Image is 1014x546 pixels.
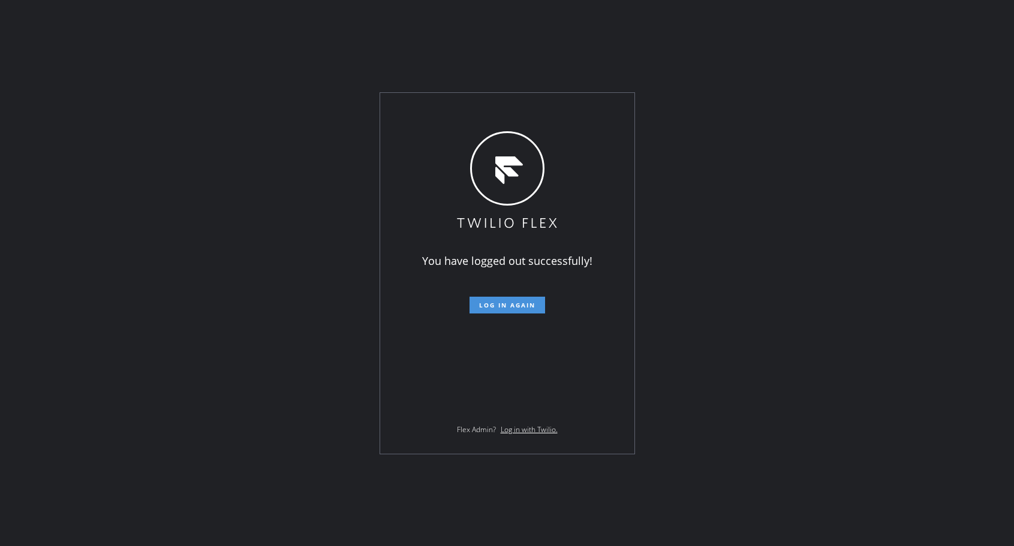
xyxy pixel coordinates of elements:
[457,424,496,435] span: Flex Admin?
[501,424,558,435] a: Log in with Twilio.
[422,254,592,268] span: You have logged out successfully!
[470,297,545,313] button: Log in again
[479,301,535,309] span: Log in again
